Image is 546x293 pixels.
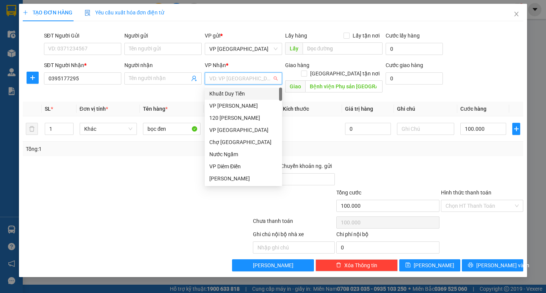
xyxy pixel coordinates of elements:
img: icon [85,10,91,16]
div: Chợ [GEOGRAPHIC_DATA] [209,138,278,146]
span: close [513,11,519,17]
span: printer [468,262,473,268]
span: plus [23,10,28,15]
span: save [405,262,411,268]
div: VP Yên Sở [205,124,282,136]
span: VP Nhận [205,62,226,68]
div: SĐT Người Nhận [44,61,121,69]
div: VP Diêm Điền [205,160,282,172]
span: VP [GEOGRAPHIC_DATA] - [22,27,100,48]
div: VP gửi [205,31,282,40]
div: VP Diêm Điền [209,162,278,171]
span: VP Yên Sở [209,43,278,55]
input: Dọc đường [303,42,383,55]
div: Ghi chú nội bộ nhà xe [253,230,335,241]
input: VD: Bàn, Ghế [143,123,200,135]
div: SĐT Người Gửi [44,31,121,40]
div: 120 Nguyễn Xiển [205,112,282,124]
span: Tổng cước [336,190,361,196]
span: Tên hàng [143,106,168,112]
span: - [22,19,24,26]
div: VP [GEOGRAPHIC_DATA] [209,126,278,134]
span: TẠO ĐƠN HÀNG [23,9,72,16]
span: 19009397 [59,11,82,17]
input: Dọc đường [305,80,383,92]
div: Chi phí nội bộ [336,230,439,241]
span: Đơn vị tính [80,106,108,112]
span: DCT20/51A Phường [GEOGRAPHIC_DATA] [22,34,87,48]
input: Nhập ghi chú [253,241,335,254]
div: VP Trần Bình [205,100,282,112]
span: Kích thước [283,106,309,112]
span: - [24,52,59,58]
label: Cước lấy hàng [386,33,420,39]
span: Cước hàng [460,106,486,112]
span: plus [27,75,38,81]
span: [PERSON_NAME] [253,261,293,269]
span: Chuyển khoản ng. gửi [278,162,335,170]
button: plus [512,123,520,135]
input: 0 [345,123,391,135]
th: Ghi chú [394,102,457,116]
input: Ghi Chú [397,123,454,135]
div: 120 [PERSON_NAME] [209,114,278,122]
button: delete [26,123,38,135]
span: Lấy [285,42,303,55]
div: Văn phòng không hợp lệ [205,85,282,94]
span: Giá trị hàng [345,106,373,112]
span: 0967842746 [25,52,59,58]
span: Giao hàng [285,62,309,68]
label: Cước giao hàng [386,62,423,68]
div: Khuất Duy Tiến [209,89,278,98]
div: Nước Ngầm [205,148,282,160]
span: Lấy hàng [285,33,307,39]
div: Nước Ngầm [209,150,278,158]
button: save[PERSON_NAME] [399,259,460,271]
span: Khác [84,123,132,135]
input: Cước lấy hàng [386,43,443,55]
div: Người gửi [124,31,202,40]
span: Gửi [6,31,14,37]
span: Xóa Thông tin [344,261,377,269]
div: Tổng: 1 [26,145,211,153]
span: Lấy tận nơi [350,31,383,40]
span: user-add [191,75,197,81]
span: SL [45,106,51,112]
button: Close [506,4,527,25]
button: [PERSON_NAME] [232,259,314,271]
input: Cước giao hàng [386,72,443,85]
span: [GEOGRAPHIC_DATA] tận nơi [307,69,383,78]
div: VP [PERSON_NAME] [209,102,278,110]
div: ĐỖ XÁ [205,172,282,185]
strong: CÔNG TY VẬN TẢI ĐỨC TRƯỞNG [16,4,98,10]
div: Chợ Đồng Hòa [205,136,282,148]
label: Hình thức thanh toán [441,190,491,196]
button: plus [27,72,39,84]
span: plus [513,126,519,132]
div: Người nhận [124,61,202,69]
span: delete [336,262,341,268]
div: Chưa thanh toán [252,217,336,230]
span: [PERSON_NAME] và In [476,261,529,269]
strong: HOTLINE : [32,11,58,17]
span: Giao [285,80,305,92]
span: [PERSON_NAME] [414,261,454,269]
button: deleteXóa Thông tin [315,259,398,271]
div: [PERSON_NAME] [209,174,278,183]
div: Khuất Duy Tiến [205,88,282,100]
button: printer[PERSON_NAME] và In [462,259,523,271]
span: Yêu cầu xuất hóa đơn điện tử [85,9,165,16]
